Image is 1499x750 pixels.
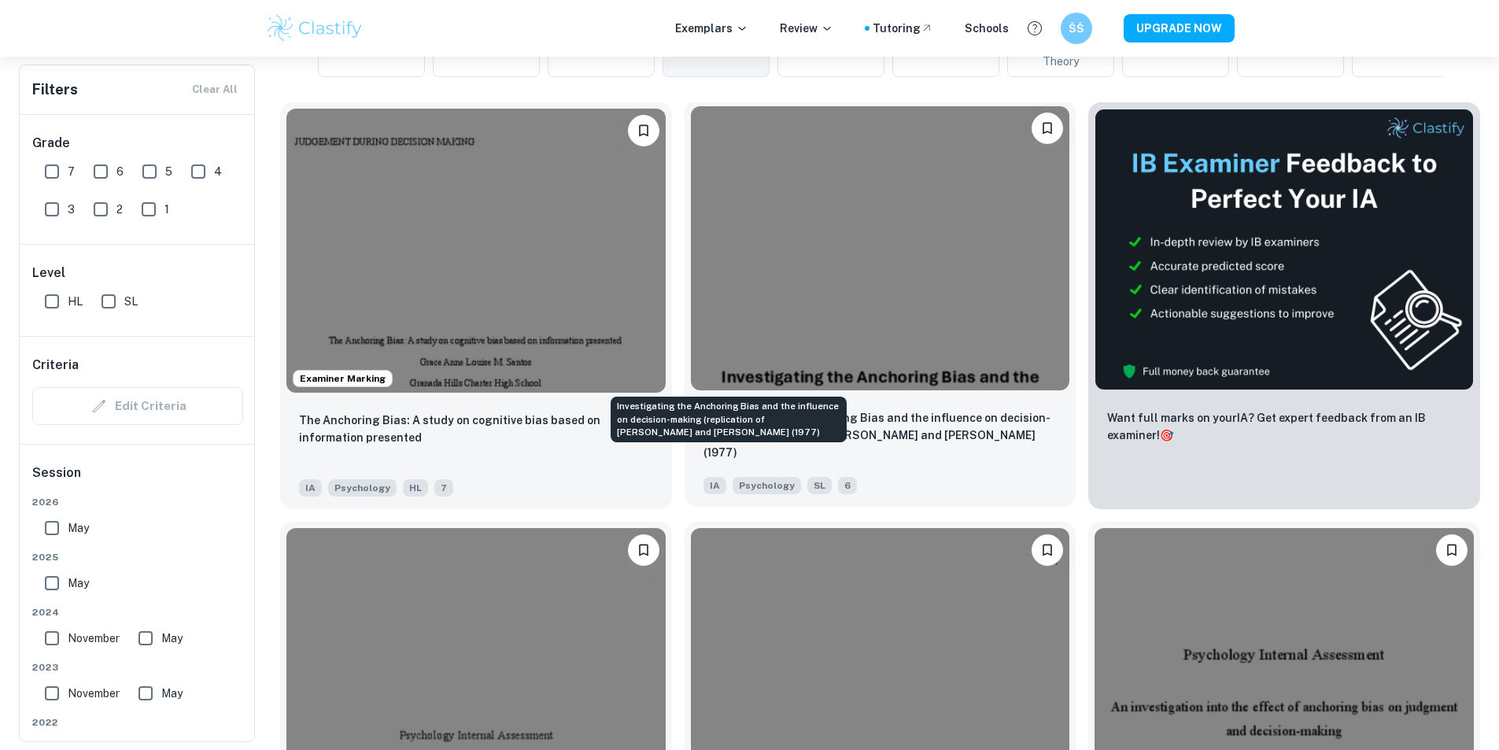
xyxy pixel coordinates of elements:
a: Tutoring [873,20,933,37]
span: 🎯 [1160,429,1173,442]
h6: Criteria [32,356,79,375]
button: UPGRADE NOW [1124,14,1235,42]
button: Bookmark [1436,534,1468,566]
a: BookmarkInvestigating the Anchoring Bias and the influence on decision-making (replication of Sta... [685,102,1076,509]
span: May [161,630,183,647]
span: Examiner Marking [294,371,392,386]
span: 2024 [32,605,243,619]
button: Bookmark [1032,534,1063,566]
span: 2025 [32,550,243,564]
span: May [161,685,183,702]
h6: Filters [32,79,78,101]
span: 2022 [32,715,243,730]
span: 6 [838,477,857,494]
button: Help and Feedback [1021,15,1048,42]
span: HL [68,293,83,310]
span: November [68,630,120,647]
span: 5 [165,163,172,180]
span: SL [807,477,832,494]
h6: Grade [32,134,243,153]
span: 2 [116,201,123,218]
h6: Level [32,264,243,283]
span: IA [703,477,726,494]
button: Bookmark [1032,113,1063,144]
span: Psychology [733,477,801,494]
img: Clastify logo [265,13,365,44]
a: Schools [965,20,1009,37]
span: 6 [116,163,124,180]
p: Review [780,20,833,37]
h6: Session [32,464,243,495]
span: IA [299,479,322,497]
p: Investigating the Anchoring Bias and the influence on decision-making (replication of Stack and M... [703,409,1058,461]
span: 2023 [32,660,243,674]
button: Bookmark [628,534,659,566]
h6: ŠŠ [1067,20,1085,37]
span: Psychology [328,479,397,497]
span: 7 [68,163,75,180]
a: Examiner MarkingBookmarkThe Anchoring Bias: A study on cognitive bias based on information presen... [280,102,672,509]
span: 2026 [32,495,243,509]
span: 7 [434,479,453,497]
button: ŠŠ [1061,13,1092,44]
span: HL [403,479,428,497]
img: Thumbnail [1095,109,1474,390]
img: Psychology IA example thumbnail: Investigating the Anchoring Bias and the [691,106,1070,390]
a: ThumbnailWant full marks on yourIA? Get expert feedback from an IB examiner! [1088,102,1480,509]
div: Criteria filters are unavailable when searching by topic [32,387,243,425]
span: May [68,575,89,592]
span: May [68,519,89,537]
p: Want full marks on your IA ? Get expert feedback from an IB examiner! [1107,409,1461,444]
span: 4 [214,163,222,180]
p: The Anchoring Bias: A study on cognitive bias based on information presented [299,412,653,446]
span: November [68,685,120,702]
span: 3 [68,201,75,218]
span: 1 [164,201,169,218]
div: Investigating the Anchoring Bias and the influence on decision-making (replication of [PERSON_NAM... [611,397,847,442]
p: Exemplars [675,20,748,37]
button: Bookmark [628,115,659,146]
span: SL [124,293,138,310]
img: Psychology IA example thumbnail: The Anchoring Bias: A study on cognitive [286,109,666,393]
